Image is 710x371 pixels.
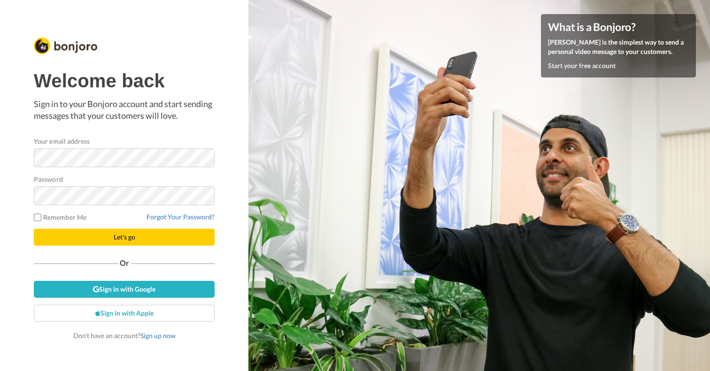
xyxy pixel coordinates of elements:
[548,62,616,70] a: Start your free account
[34,136,90,146] label: Your email address
[140,332,176,340] a: Sign up now
[34,70,215,91] h1: Welcome back
[34,214,41,221] input: Remember Me
[34,229,215,246] button: Let's go
[34,98,215,122] p: Sign in to your Bonjoro account and start sending messages that your customers will love.
[118,260,131,266] span: Or
[548,21,689,33] h4: What is a Bonjoro?
[34,305,215,322] a: Sign in with Apple
[548,38,689,56] p: [PERSON_NAME] is the simplest way to send a personal video message to your customers.
[34,174,63,184] label: Password
[34,212,86,222] label: Remember Me
[73,332,176,340] span: Don’t have an account?
[147,213,215,221] a: Forgot Your Password?
[114,233,135,241] span: Let's go
[34,281,215,298] a: Sign in with Google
